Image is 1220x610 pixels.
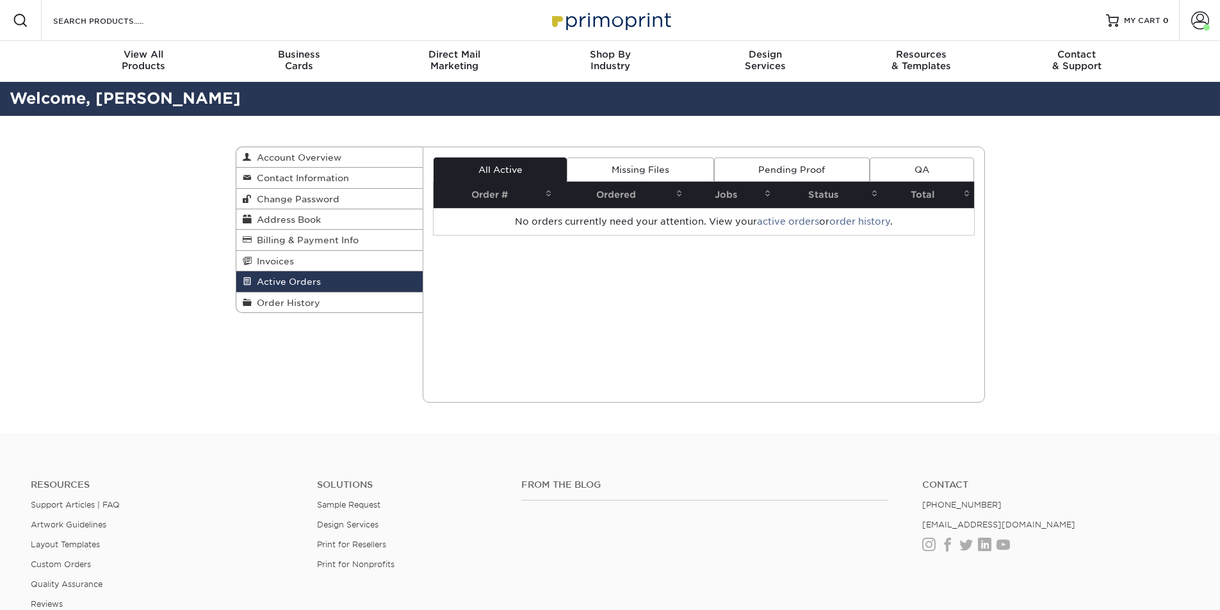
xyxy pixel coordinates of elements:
[236,209,423,230] a: Address Book
[252,256,294,266] span: Invoices
[31,540,100,549] a: Layout Templates
[31,599,63,609] a: Reviews
[688,41,843,82] a: DesignServices
[252,298,320,308] span: Order History
[687,182,775,208] th: Jobs
[66,41,222,82] a: View AllProducts
[252,173,349,183] span: Contact Information
[999,41,1155,82] a: Contact& Support
[236,168,423,188] a: Contact Information
[882,182,973,208] th: Total
[377,49,532,72] div: Marketing
[829,216,890,227] a: order history
[52,13,177,28] input: SEARCH PRODUCTS.....
[688,49,843,60] span: Design
[870,157,973,182] a: QA
[221,41,377,82] a: BusinessCards
[922,520,1075,529] a: [EMAIL_ADDRESS][DOMAIN_NAME]
[714,157,870,182] a: Pending Proof
[252,235,359,245] span: Billing & Payment Info
[532,49,688,60] span: Shop By
[434,157,567,182] a: All Active
[66,49,222,60] span: View All
[521,479,888,490] h4: From the Blog
[567,157,713,182] a: Missing Files
[31,559,91,569] a: Custom Orders
[922,479,1189,490] a: Contact
[31,520,106,529] a: Artwork Guidelines
[317,540,386,549] a: Print for Resellers
[252,152,341,163] span: Account Overview
[757,216,819,227] a: active orders
[1124,15,1160,26] span: MY CART
[999,49,1155,60] span: Contact
[66,49,222,72] div: Products
[252,194,339,204] span: Change Password
[31,579,102,589] a: Quality Assurance
[236,251,423,271] a: Invoices
[843,49,999,72] div: & Templates
[532,49,688,72] div: Industry
[317,500,380,510] a: Sample Request
[843,49,999,60] span: Resources
[556,182,687,208] th: Ordered
[775,182,882,208] th: Status
[922,500,1002,510] a: [PHONE_NUMBER]
[221,49,377,72] div: Cards
[377,49,532,60] span: Direct Mail
[236,293,423,312] a: Order History
[31,500,120,510] a: Support Articles | FAQ
[1163,16,1169,25] span: 0
[434,182,556,208] th: Order #
[221,49,377,60] span: Business
[31,479,298,490] h4: Resources
[252,214,321,225] span: Address Book
[236,271,423,292] a: Active Orders
[688,49,843,72] div: Services
[236,189,423,209] a: Change Password
[546,6,674,34] img: Primoprint
[434,208,974,235] td: No orders currently need your attention. View your or .
[236,147,423,168] a: Account Overview
[317,479,502,490] h4: Solutions
[317,520,378,529] a: Design Services
[317,559,394,569] a: Print for Nonprofits
[532,41,688,82] a: Shop ByIndustry
[843,41,999,82] a: Resources& Templates
[252,277,321,287] span: Active Orders
[236,230,423,250] a: Billing & Payment Info
[999,49,1155,72] div: & Support
[377,41,532,82] a: Direct MailMarketing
